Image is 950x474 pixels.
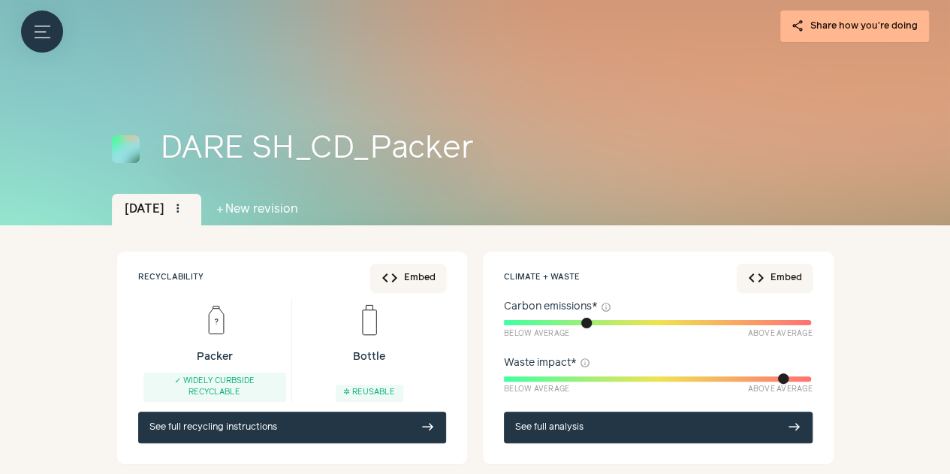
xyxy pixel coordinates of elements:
[504,262,580,294] div: Climate + waste
[348,299,391,341] img: Bottle icon
[504,384,569,395] span: Below Average
[370,264,446,292] button: codeEmbed
[504,412,813,443] a: See full analysis east
[381,269,399,287] span: code
[174,377,255,397] span: ✓ Widely curbside recyclable
[747,328,812,340] span: Above Average
[792,20,805,33] span: share
[171,202,185,216] span: more_vert
[780,11,929,42] button: share Share how you're doing
[112,194,202,225] div: [DATE]
[161,125,839,173] div: DARE SH_CD_Packer
[353,349,385,365] p: Bottle
[788,421,801,434] span: east
[138,262,204,294] div: Recyclability
[112,135,140,163] img: DARE SH_CD_Packer
[504,299,598,315] span: Carbon emissions *
[138,412,447,443] a: See full recycling instructions east
[167,198,188,219] button: more_vert
[580,358,590,368] button: info
[737,264,813,292] button: codeEmbed
[421,421,435,434] span: east
[747,269,765,287] span: code
[504,355,577,371] span: Waste impact *
[747,384,812,395] span: Above Average
[343,388,395,396] span: ✲ Reusable
[194,299,236,341] img: Packer icon
[201,194,311,225] button: addNew revision
[601,302,611,312] button: info
[504,328,569,340] span: Below Average
[215,204,225,215] span: add
[197,349,233,365] p: Packer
